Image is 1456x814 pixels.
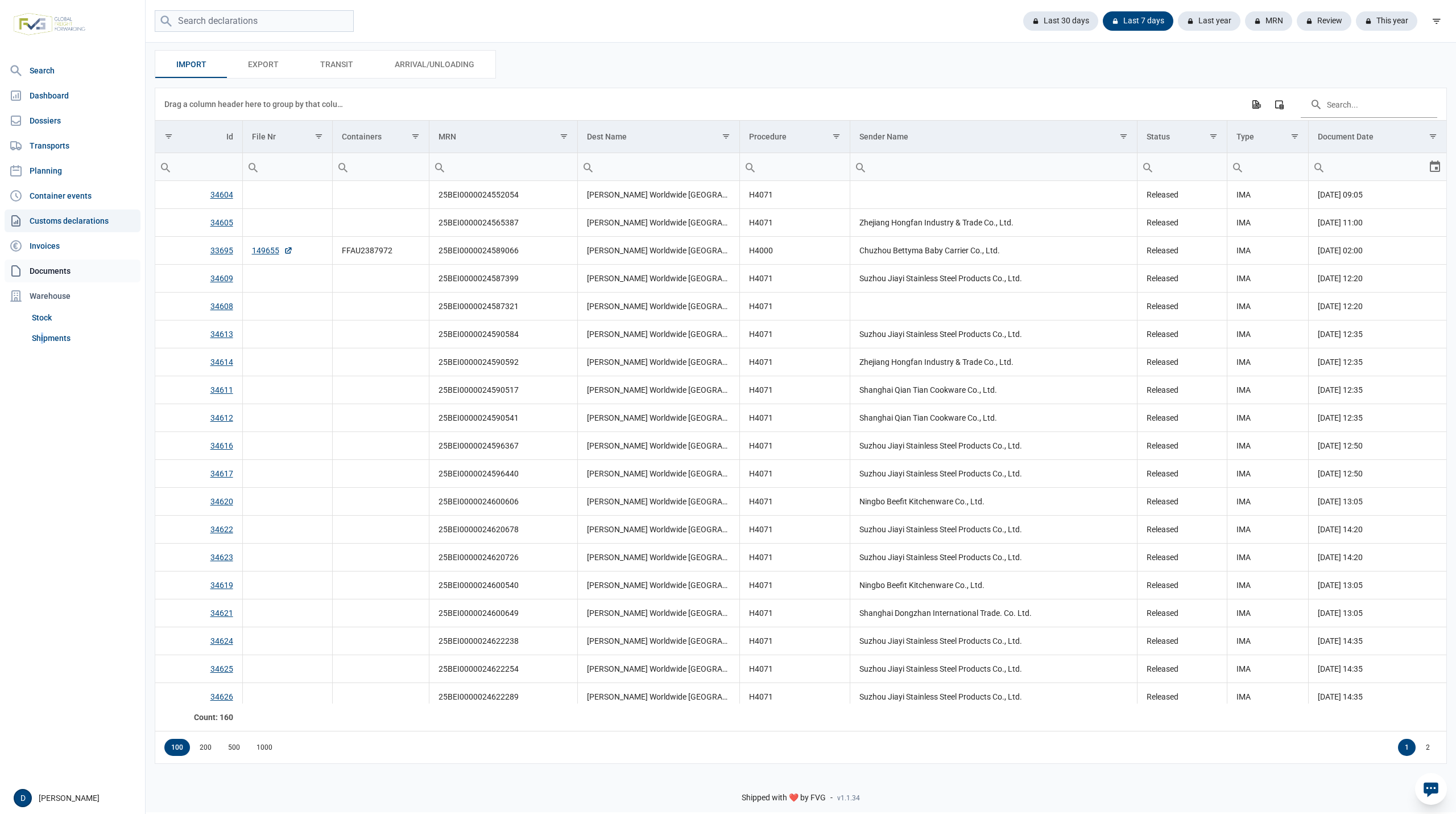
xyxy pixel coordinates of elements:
[1227,265,1308,293] td: IMA
[1227,153,1248,180] div: Search box
[739,404,850,432] td: H4071
[210,497,233,506] a: 34620
[577,121,739,153] td: Column Dest Name
[342,246,392,255] span: FFAU2387972
[210,246,233,255] a: 33695
[1227,209,1308,237] td: IMA
[577,348,739,376] td: [PERSON_NAME] Worldwide [GEOGRAPHIC_DATA]
[1318,692,1363,701] span: [DATE] 14:35
[210,525,233,534] a: 34622
[850,572,1137,599] td: Ningbo Beefit Kitchenware Co., Ltd.
[1318,609,1363,618] span: [DATE] 13:05
[248,57,279,71] span: Export
[210,357,233,367] a: 34614
[739,181,850,209] td: H4071
[577,599,739,627] td: [PERSON_NAME] Worldwide [GEOGRAPHIC_DATA]
[5,285,140,307] div: Warehouse
[243,153,332,180] input: Filter cell
[429,265,577,293] td: 25BEI0000024587399
[1227,404,1308,432] td: IMA
[1137,572,1227,599] td: Released
[210,469,233,478] a: 34617
[1398,739,1416,756] div: Page 1
[739,460,850,488] td: H4071
[850,209,1137,237] td: Zhejiang Hongfan Industry & Trade Co., Ltd.
[1318,274,1363,283] span: [DATE] 12:20
[1227,627,1308,655] td: IMA
[1318,413,1363,422] span: [DATE] 12:35
[859,132,908,141] div: Sender Name
[739,265,850,293] td: H4071
[1318,441,1363,450] span: [DATE] 12:50
[850,683,1137,711] td: Suzhou Jiayi Stainless Steel Products Co., Ltd.
[210,609,233,618] a: 34621
[739,488,850,516] td: H4071
[242,121,332,153] td: Column File Nr
[739,209,850,237] td: H4071
[193,739,218,756] div: Items per page: 200
[395,57,474,71] span: Arrival/Unloading
[1318,132,1374,141] div: Document Date
[749,132,787,141] div: Procedure
[429,121,577,153] td: Column MRN
[1297,11,1351,31] div: Review
[1227,376,1308,404] td: IMA
[429,153,577,180] input: Filter cell
[429,683,577,711] td: 25BEI0000024622289
[429,572,577,599] td: 25BEI0000024600540
[411,132,420,141] span: Show filter options for column 'Containers'
[1227,599,1308,627] td: IMA
[5,235,140,257] a: Invoices
[210,441,233,450] a: 34616
[439,132,456,141] div: MRN
[850,153,1137,181] td: Filter cell
[429,432,577,460] td: 25BEI0000024596367
[429,153,577,181] td: Filter cell
[739,572,850,599] td: H4071
[429,153,450,180] div: Search box
[1318,385,1363,394] span: [DATE] 12:35
[429,655,577,683] td: 25BEI0000024622254
[210,664,233,673] a: 34625
[850,153,1137,180] input: Filter cell
[1137,237,1227,265] td: Released
[1209,132,1218,141] span: Show filter options for column 'Status'
[9,9,90,40] img: FVG - Global freight forwarding
[739,432,850,460] td: H4071
[252,132,276,141] div: File Nr
[1137,265,1227,293] td: Released
[1318,636,1363,646] span: [DATE] 14:35
[850,265,1137,293] td: Suzhou Jiayi Stainless Steel Products Co., Ltd.
[1137,320,1227,348] td: Released
[242,153,332,181] td: Filter cell
[1301,91,1437,118] input: Search in the data grid
[577,544,739,572] td: [PERSON_NAME] Worldwide [GEOGRAPHIC_DATA]
[27,328,140,348] a: Shipments
[850,655,1137,683] td: Suzhou Jiayi Stainless Steel Products Co., Ltd.
[1227,544,1308,572] td: IMA
[1227,153,1308,180] input: Filter cell
[155,153,242,181] td: Filter cell
[210,330,233,339] a: 34613
[252,245,293,256] a: 149655
[1137,153,1227,181] td: Filter cell
[1227,460,1308,488] td: IMA
[429,209,577,237] td: 25BEI0000024565387
[333,153,429,180] input: Filter cell
[740,153,760,180] div: Search box
[1178,11,1240,31] div: Last year
[577,237,739,265] td: [PERSON_NAME] Worldwide [GEOGRAPHIC_DATA]
[740,153,850,180] input: Filter cell
[1023,11,1098,31] div: Last 30 days
[850,432,1137,460] td: Suzhou Jiayi Stainless Steel Products Co., Ltd.
[577,181,739,209] td: [PERSON_NAME] Worldwide [GEOGRAPHIC_DATA]
[333,153,429,181] td: Filter cell
[577,460,739,488] td: [PERSON_NAME] Worldwide [GEOGRAPHIC_DATA]
[577,627,739,655] td: [PERSON_NAME] Worldwide [GEOGRAPHIC_DATA]
[1309,153,1428,180] input: Filter cell
[243,153,263,180] div: Search box
[1137,460,1227,488] td: Released
[577,516,739,544] td: [PERSON_NAME] Worldwide [GEOGRAPHIC_DATA]
[830,793,833,803] span: -
[1356,11,1417,31] div: This year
